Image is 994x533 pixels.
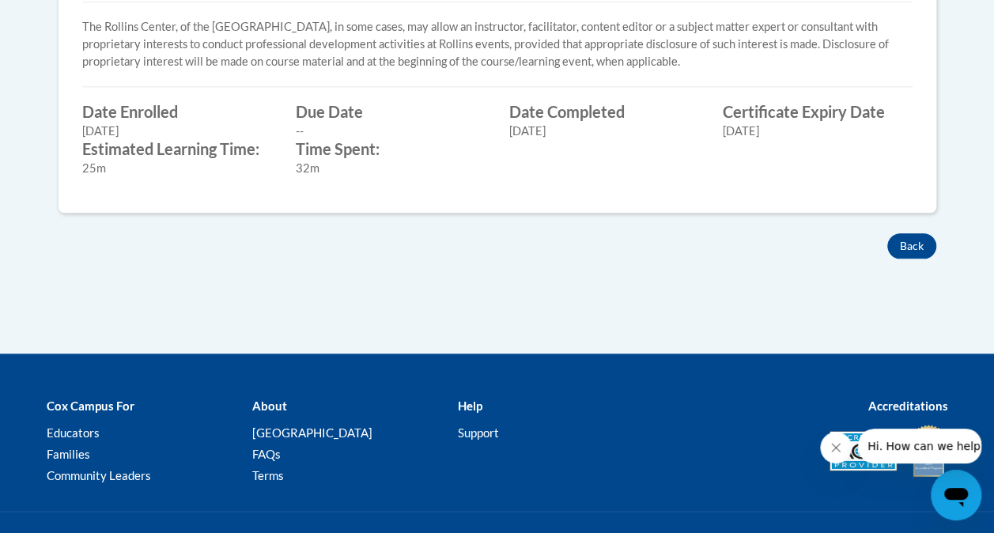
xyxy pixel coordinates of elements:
[82,18,913,70] p: The Rollins Center, of the [GEOGRAPHIC_DATA], in some cases, may allow an instructor, facilitator...
[723,123,913,140] div: [DATE]
[820,432,852,463] iframe: Close message
[887,233,936,259] button: Back
[931,470,981,520] iframe: Button to launch messaging window
[457,425,498,440] a: Support
[509,103,699,120] label: Date Completed
[251,399,286,413] b: About
[82,160,272,177] div: 25m
[296,140,486,157] label: Time Spent:
[47,399,134,413] b: Cox Campus For
[9,11,128,24] span: Hi. How can we help?
[82,140,272,157] label: Estimated Learning Time:
[457,399,482,413] b: Help
[47,447,90,461] a: Families
[47,425,100,440] a: Educators
[868,399,948,413] b: Accreditations
[251,447,280,461] a: FAQs
[47,468,151,482] a: Community Leaders
[909,423,948,478] img: IDA® Accredited
[251,468,283,482] a: Terms
[82,103,272,120] label: Date Enrolled
[251,425,372,440] a: [GEOGRAPHIC_DATA]
[296,103,486,120] label: Due Date
[723,103,913,120] label: Certificate Expiry Date
[509,123,699,140] div: [DATE]
[296,123,486,140] div: --
[296,160,486,177] div: 32m
[858,429,981,463] iframe: Message from company
[82,123,272,140] div: [DATE]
